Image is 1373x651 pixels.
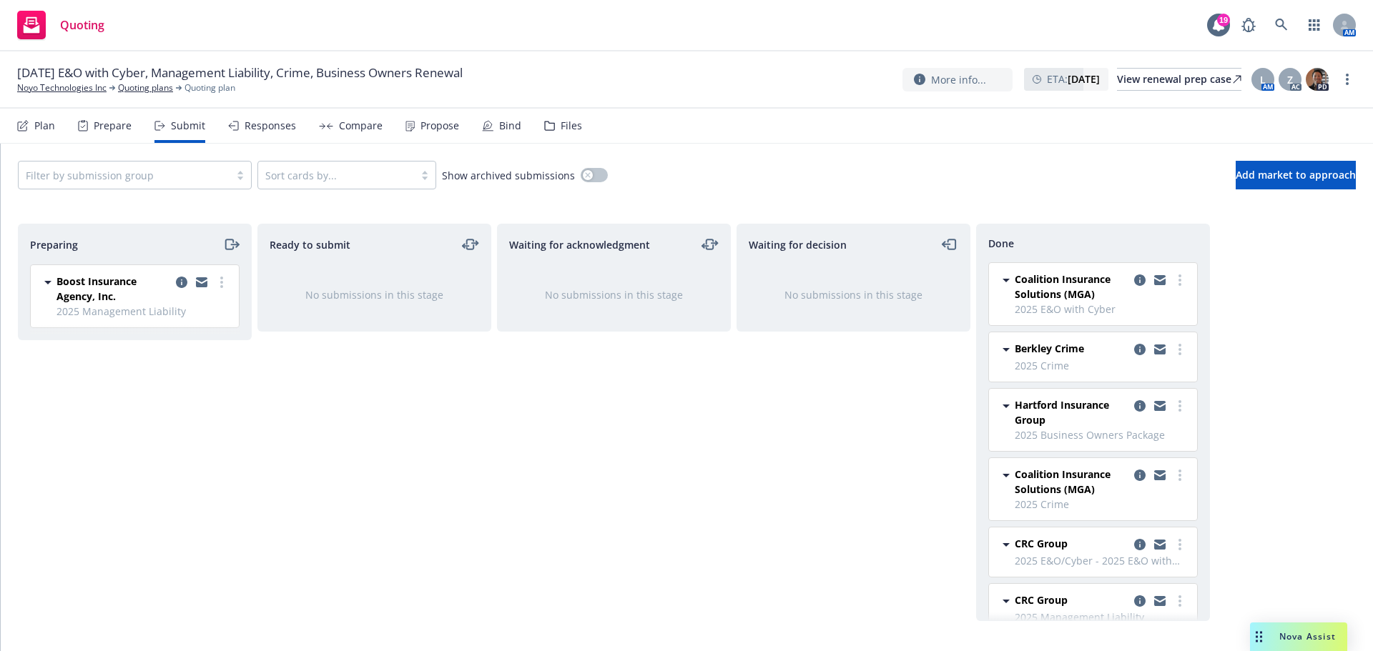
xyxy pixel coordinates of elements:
span: Nova Assist [1279,630,1336,642]
span: 2025 Management Liability [56,304,230,319]
a: moveLeft [941,236,958,253]
span: 2025 Business Owners Package [1015,427,1189,442]
div: No submissions in this stage [281,287,468,302]
a: Quoting [11,5,110,45]
a: Report a Bug [1234,11,1263,39]
span: Berkley Crime [1015,341,1084,356]
a: copy logging email [1151,467,1168,484]
span: L [1260,72,1266,87]
span: Add market to approach [1236,168,1356,182]
div: Prepare [94,120,132,131]
div: Plan [34,120,55,131]
div: Compare [339,120,383,131]
a: copy logging email [1131,341,1148,358]
div: 19 [1217,14,1230,26]
img: photo [1306,68,1329,91]
div: Drag to move [1250,622,1268,651]
a: copy logging email [1151,341,1168,358]
a: copy logging email [1151,592,1168,610]
a: copy logging email [1131,397,1148,414]
span: Coalition Insurance Solutions (MGA) [1015,467,1128,497]
span: Waiting for decision [749,237,847,252]
a: more [1339,71,1356,88]
span: Boost Insurance Agency, Inc. [56,274,170,304]
a: more [1171,536,1189,553]
span: Waiting for acknowledgment [509,237,650,252]
a: copy logging email [1151,272,1168,289]
a: Search [1267,11,1296,39]
a: more [1171,341,1189,358]
div: No submissions in this stage [760,287,947,302]
div: Submit [171,120,205,131]
button: More info... [902,68,1013,91]
span: More info... [931,72,986,87]
a: copy logging email [1131,467,1148,484]
a: copy logging email [1131,592,1148,610]
a: Noyo Technologies Inc [17,81,107,94]
a: Quoting plans [118,81,173,94]
span: Ready to submit [270,237,350,252]
div: Bind [499,120,521,131]
a: View renewal prep case [1117,68,1241,91]
a: Switch app [1300,11,1329,39]
a: more [1171,592,1189,610]
span: Quoting plan [184,81,235,94]
span: [DATE] E&O with Cyber, Management Liability, Crime, Business Owners Renewal [17,64,463,81]
a: copy logging email [173,274,190,291]
a: more [1171,272,1189,289]
span: Preparing [30,237,78,252]
strong: [DATE] [1068,72,1100,86]
a: more [213,274,230,291]
button: Add market to approach [1236,161,1356,189]
span: 2025 Management Liability [1015,610,1189,625]
div: Responses [245,120,296,131]
span: Done [988,236,1014,251]
div: View renewal prep case [1117,69,1241,90]
span: 2025 E&O with Cyber [1015,302,1189,317]
button: Nova Assist [1250,622,1347,651]
a: more [1171,397,1189,414]
span: CRC Group [1015,536,1068,551]
span: ETA : [1047,71,1100,86]
span: Hartford Insurance Group [1015,397,1128,427]
span: 2025 Crime [1015,497,1189,512]
a: moveLeftRight [462,236,479,253]
div: No submissions in this stage [521,287,707,302]
a: moveRight [222,236,240,253]
div: Propose [420,120,459,131]
a: copy logging email [1131,536,1148,553]
span: Coalition Insurance Solutions (MGA) [1015,272,1128,302]
span: Z [1287,72,1293,87]
div: Files [561,120,582,131]
span: 2025 Crime [1015,358,1189,373]
a: copy logging email [1131,272,1148,289]
span: Show archived submissions [442,168,575,183]
span: CRC Group [1015,592,1068,607]
span: 2025 E&O/Cyber - 2025 E&O with Cyber [1015,553,1189,568]
a: more [1171,467,1189,484]
a: moveLeftRight [702,236,719,253]
a: copy logging email [1151,397,1168,414]
a: copy logging email [1151,536,1168,553]
span: Quoting [60,19,104,31]
a: copy logging email [193,274,210,291]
